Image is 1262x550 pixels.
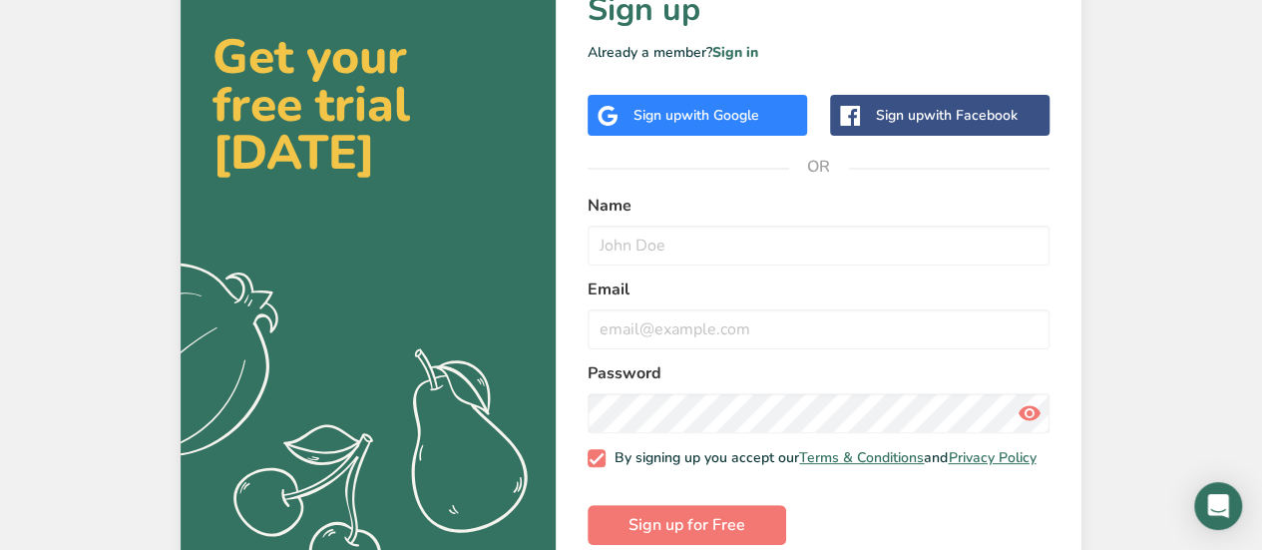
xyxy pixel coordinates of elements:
span: with Google [681,106,759,125]
span: Sign up for Free [629,513,745,537]
div: Open Intercom Messenger [1194,482,1242,530]
div: Sign up [876,105,1018,126]
p: Already a member? [588,42,1050,63]
h2: Get your free trial [DATE] [212,33,524,177]
input: John Doe [588,226,1050,266]
input: email@example.com [588,309,1050,349]
span: By signing up you accept our and [606,449,1037,467]
label: Name [588,194,1050,218]
a: Privacy Policy [948,448,1036,467]
label: Email [588,277,1050,301]
a: Sign in [712,43,758,62]
button: Sign up for Free [588,505,786,545]
div: Sign up [633,105,759,126]
label: Password [588,361,1050,385]
span: with Facebook [924,106,1018,125]
span: OR [789,137,849,197]
a: Terms & Conditions [799,448,924,467]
